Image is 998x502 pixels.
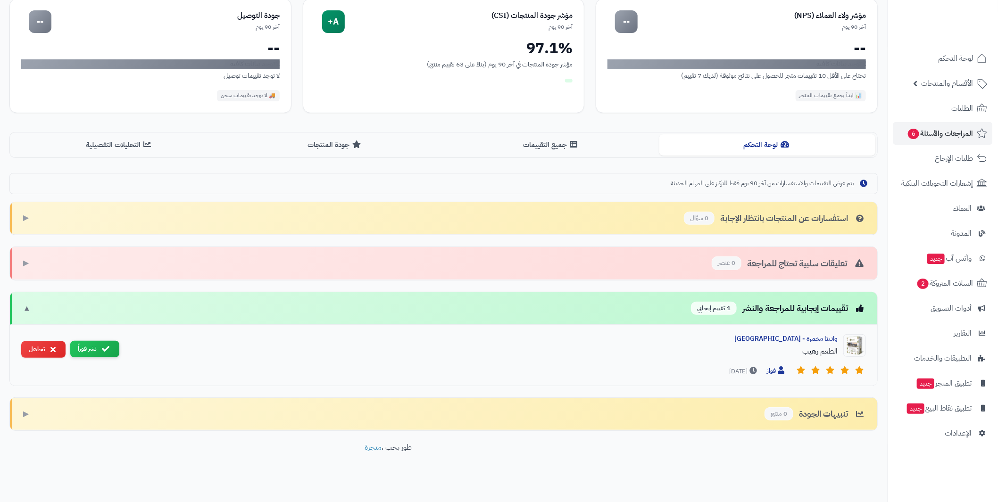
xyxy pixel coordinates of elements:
[914,352,972,365] span: التطبيقات والخدمات
[127,346,838,357] div: الطعم رهيب
[51,23,280,31] div: آخر 90 يوم
[322,10,345,33] div: A+
[712,256,741,270] span: 0 عنصر
[638,10,866,21] div: مؤشر ولاء العملاء (NPS)
[23,258,29,269] span: ▶
[893,122,992,145] a: المراجعات والأسئلة6
[934,21,989,41] img: logo-2.png
[767,366,787,376] span: فواز
[935,152,973,165] span: طلبات الإرجاع
[21,41,280,56] div: --
[893,47,992,70] a: لوحة التحكم
[345,23,573,31] div: آخر 90 يوم
[927,254,945,264] span: جديد
[315,41,573,56] div: 97.1%
[938,52,973,65] span: لوحة التحكم
[315,59,573,69] div: مؤشر جودة المنتجات في آخر 90 يوم (بناءً على 63 تقييم منتج)
[907,403,924,414] span: جديد
[70,341,119,357] button: نشر فوراً
[901,177,973,190] span: إشعارات التحويلات البنكية
[444,134,660,156] button: جميع التقييمات
[917,379,934,389] span: جديد
[893,297,992,320] a: أدوات التسويق
[916,277,973,290] span: السلات المتروكة
[615,10,638,33] div: --
[638,23,866,31] div: آخر 90 يوم
[893,347,992,370] a: التطبيقات والخدمات
[607,71,866,81] div: تحتاج على الأقل 10 تقييمات متجر للحصول على نتائج موثوقة (لديك 7 تقييم)
[12,134,228,156] button: التحليلات التفصيلية
[893,247,992,270] a: وآتس آبجديد
[21,71,280,81] div: لا توجد تقييمات توصيل
[893,97,992,120] a: الطلبات
[893,172,992,195] a: إشعارات التحويلات البنكية
[893,222,992,245] a: المدونة
[953,202,972,215] span: العملاء
[607,59,866,69] div: لا توجد بيانات كافية
[51,10,280,21] div: جودة التوصيل
[926,252,972,265] span: وآتس آب
[843,334,866,357] img: Product
[921,77,973,90] span: الأقسام والمنتجات
[691,302,737,315] span: 1 تقييم إيجابي
[684,212,715,225] span: 0 سؤال
[951,227,972,240] span: المدونة
[893,322,992,345] a: التقارير
[893,372,992,395] a: تطبيق المتجرجديد
[931,302,972,315] span: أدوات التسويق
[127,334,838,344] div: وانيتا مخمرة - [GEOGRAPHIC_DATA]
[691,302,866,315] div: تقييمات إيجابية للمراجعة والنشر
[893,272,992,295] a: السلات المتروكة2
[907,127,973,140] span: المراجعات والأسئلة
[21,59,280,69] div: لا توجد بيانات كافية
[954,327,972,340] span: التقارير
[893,397,992,420] a: تطبيق نقاط البيعجديد
[659,134,875,156] button: لوحة التحكم
[917,279,929,289] span: 2
[945,427,972,440] span: الإعدادات
[893,422,992,444] a: الإعدادات
[893,147,992,170] a: طلبات الإرجاع
[23,303,31,314] span: ▼
[765,407,866,421] div: تنبيهات الجودة
[906,402,972,415] span: تطبيق نقاط البيع
[607,41,866,56] div: --
[228,134,444,156] button: جودة المنتجات
[796,90,866,101] div: 📊 ابدأ بجمع تقييمات المتجر
[916,377,972,390] span: تطبيق المتجر
[365,442,382,453] a: متجرة
[893,197,992,220] a: العملاء
[21,341,66,358] button: تجاهل
[29,10,51,33] div: --
[712,256,866,270] div: تعليقات سلبية تحتاج للمراجعة
[684,212,866,225] div: استفسارات عن المنتجات بانتظار الإجابة
[23,213,29,223] span: ▶
[345,10,573,21] div: مؤشر جودة المنتجات (CSI)
[729,367,759,376] span: [DATE]
[908,129,920,140] span: 6
[23,409,29,420] span: ▶
[671,179,854,188] span: يتم عرض التقييمات والاستفسارات من آخر 90 يوم فقط للتركيز على المهام الحديثة
[765,407,793,421] span: 0 منتج
[951,102,973,115] span: الطلبات
[217,90,280,101] div: 🚚 لا توجد تقييمات شحن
